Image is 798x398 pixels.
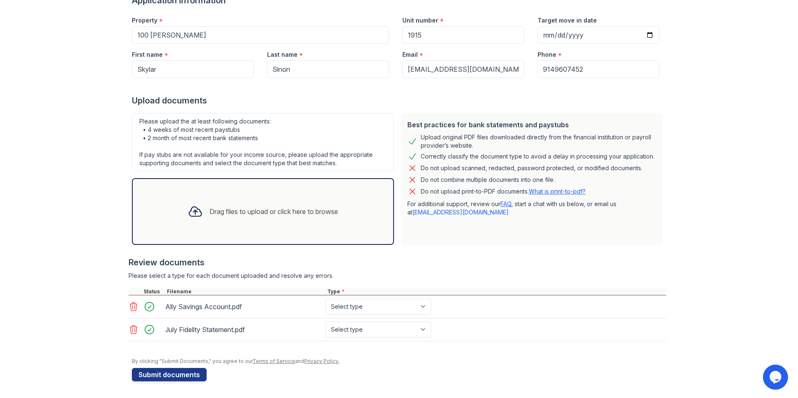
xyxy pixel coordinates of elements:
[132,16,157,25] label: Property
[538,16,597,25] label: Target move in date
[165,288,326,295] div: Filename
[538,50,556,59] label: Phone
[132,95,666,106] div: Upload documents
[407,200,656,217] p: For additional support, review our , start a chat with us below, or email us at
[763,365,790,390] iframe: chat widget
[165,300,322,313] div: Ally Savings Account.pdf
[132,50,163,59] label: First name
[421,163,642,173] div: Do not upload scanned, redacted, password protected, or modified documents.
[402,16,438,25] label: Unit number
[421,187,586,196] p: Do not upload print-to-PDF documents.
[210,207,338,217] div: Drag files to upload or click here to browse
[253,358,295,364] a: Terms of Service
[407,120,656,130] div: Best practices for bank statements and paystubs
[132,358,666,365] div: By clicking "Submit Documents," you agree to our and
[142,288,165,295] div: Status
[500,200,511,207] a: FAQ
[326,288,666,295] div: Type
[267,50,298,59] label: Last name
[421,175,555,185] div: Do not combine multiple documents into one file.
[129,257,666,268] div: Review documents
[165,323,322,336] div: July Fidelity Statement.pdf
[129,272,666,280] div: Please select a type for each document uploaded and resolve any errors.
[412,209,509,216] a: [EMAIL_ADDRESS][DOMAIN_NAME]
[304,358,339,364] a: Privacy Policy.
[132,113,394,171] div: Please upload the at least following documents: • 4 weeks of most recent paystubs • 2 month of mo...
[529,188,586,195] a: What is print-to-pdf?
[421,133,656,150] div: Upload original PDF files downloaded directly from the financial institution or payroll provider’...
[132,368,207,381] button: Submit documents
[402,50,418,59] label: Email
[421,151,654,161] div: Correctly classify the document type to avoid a delay in processing your application.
